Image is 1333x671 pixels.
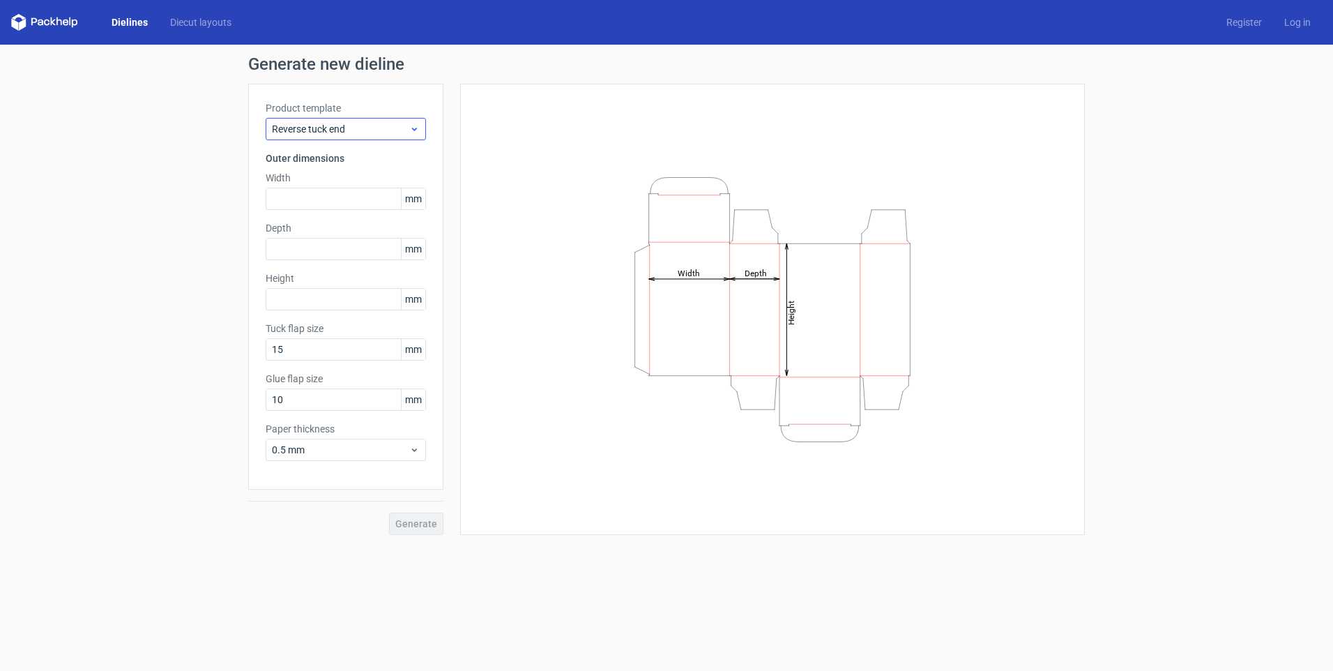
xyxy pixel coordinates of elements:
a: Register [1215,15,1273,29]
span: Reverse tuck end [272,122,409,136]
span: 0.5 mm [272,443,409,457]
label: Height [266,271,426,285]
label: Glue flap size [266,372,426,386]
tspan: Width [678,268,700,278]
tspan: Depth [745,268,767,278]
a: Dielines [100,15,159,29]
span: mm [401,339,425,360]
h3: Outer dimensions [266,151,426,165]
tspan: Height [786,300,796,324]
h1: Generate new dieline [248,56,1085,73]
span: mm [401,188,425,209]
label: Depth [266,221,426,235]
label: Product template [266,101,426,115]
label: Tuck flap size [266,322,426,335]
a: Log in [1273,15,1322,29]
a: Diecut layouts [159,15,243,29]
span: mm [401,389,425,410]
label: Width [266,171,426,185]
span: mm [401,289,425,310]
label: Paper thickness [266,422,426,436]
span: mm [401,239,425,259]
